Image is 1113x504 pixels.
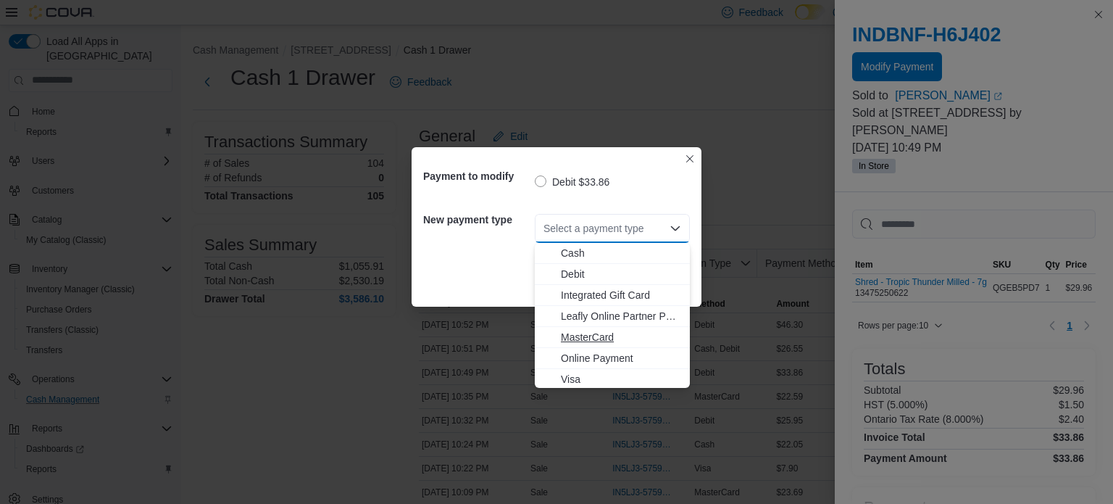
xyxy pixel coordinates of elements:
[561,351,681,365] span: Online Payment
[561,288,681,302] span: Integrated Gift Card
[543,220,545,237] input: Accessible screen reader label
[535,369,690,390] button: Visa
[561,330,681,344] span: MasterCard
[561,267,681,281] span: Debit
[535,285,690,306] button: Integrated Gift Card
[423,162,532,191] h5: Payment to modify
[535,173,609,191] label: Debit $33.86
[535,327,690,348] button: MasterCard
[561,246,681,260] span: Cash
[561,309,681,323] span: Leafly Online Partner Payment
[423,205,532,234] h5: New payment type
[561,372,681,387] span: Visa
[535,348,690,369] button: Online Payment
[535,264,690,285] button: Debit
[681,150,699,168] button: Closes this modal window
[535,243,690,390] div: Choose from the following options
[670,223,681,234] button: Close list of options
[535,243,690,264] button: Cash
[535,306,690,327] button: Leafly Online Partner Payment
